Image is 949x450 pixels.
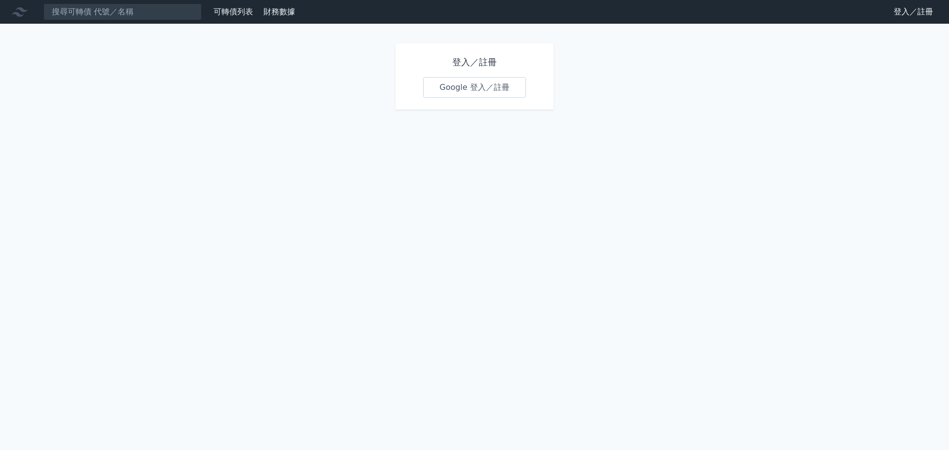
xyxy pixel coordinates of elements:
input: 搜尋可轉債 代號／名稱 [43,3,202,20]
a: Google 登入／註冊 [423,77,526,98]
a: 可轉債列表 [214,7,253,16]
h1: 登入／註冊 [423,55,526,69]
a: 財務數據 [263,7,295,16]
a: 登入／註冊 [886,4,941,20]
